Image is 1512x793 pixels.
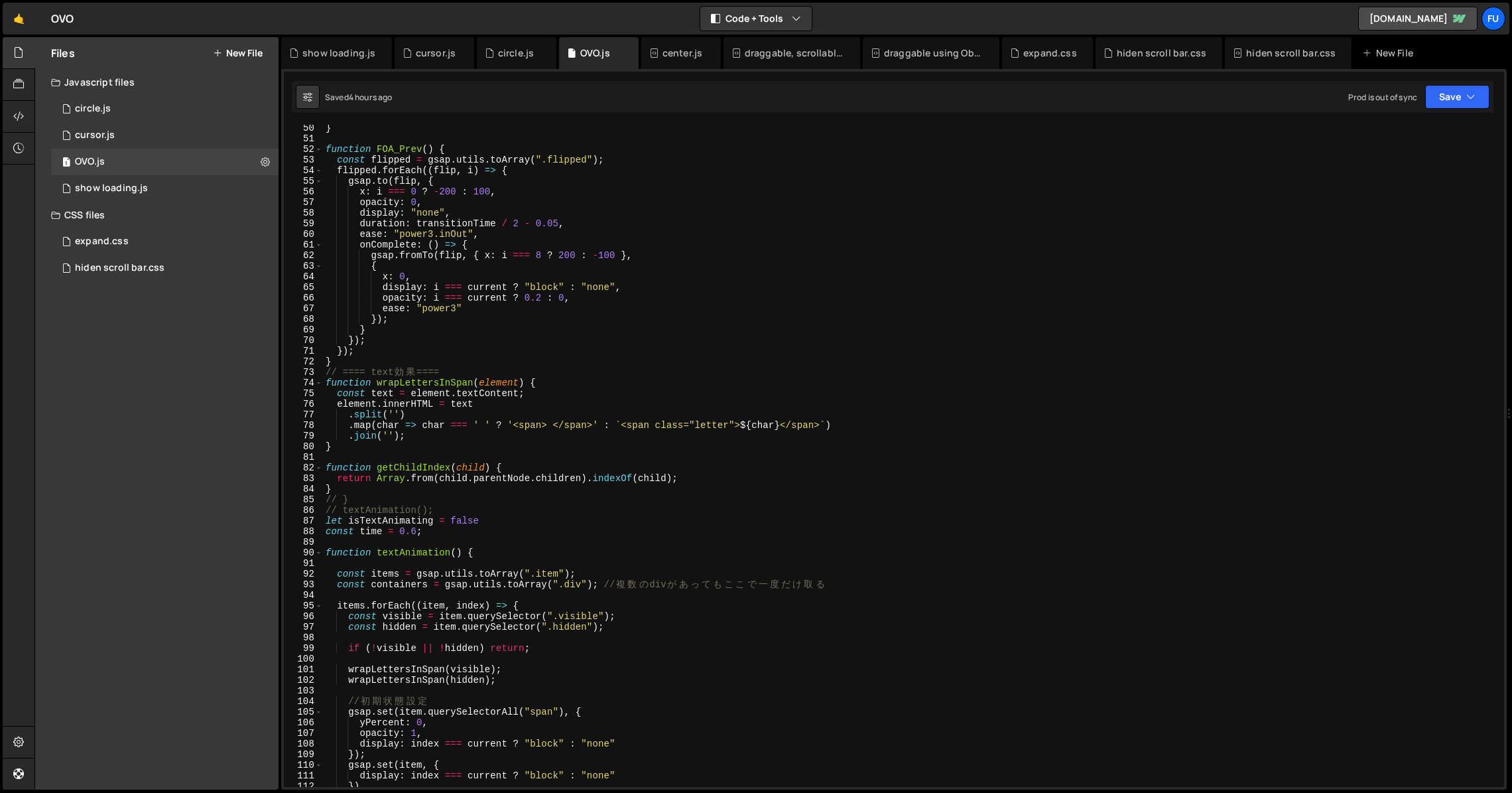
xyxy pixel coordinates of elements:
div: 50 [284,123,323,133]
a: Fu [1481,7,1505,31]
div: 71 [284,346,323,356]
div: 54 [284,165,323,176]
div: 61 [284,240,323,250]
button: Save [1425,85,1489,109]
div: 112 [284,781,323,792]
div: 17267/48011.js [51,175,283,202]
div: show loading.js [75,182,148,194]
div: 106 [284,717,323,728]
div: 59 [284,218,323,229]
div: 66 [284,293,323,303]
div: 100 [284,654,323,664]
div: 97 [284,622,323,632]
h2: Files [51,46,75,60]
div: 103 [284,685,323,696]
span: 1 [62,158,70,169]
div: Prod is out of sync [1348,92,1417,103]
div: 86 [284,505,323,516]
div: 110 [284,760,323,770]
div: 89 [284,537,323,547]
div: draggable using Observer.css [884,46,983,60]
div: expand.css [75,236,129,248]
div: 78 [284,420,323,431]
div: 60 [284,229,323,240]
div: 80 [284,441,323,452]
div: 62 [284,250,323,261]
div: 56 [284,186,323,197]
div: expand.css [51,228,283,255]
a: 🤙 [3,3,35,35]
div: 99 [284,643,323,654]
div: 92 [284,569,323,579]
div: 90 [284,547,323,558]
div: center.js [662,46,702,60]
div: OVO.js [51,149,283,175]
div: 79 [284,431,323,441]
div: OVO.js [580,46,610,60]
div: 81 [284,452,323,463]
div: 77 [284,409,323,420]
div: 63 [284,261,323,271]
div: 76 [284,399,323,409]
div: cursor.js [75,129,115,141]
div: cursor.js [416,46,456,60]
div: 94 [284,590,323,601]
div: circle.js [75,103,111,115]
div: 82 [284,463,323,473]
div: 70 [284,335,323,346]
div: 55 [284,176,323,186]
div: 107 [284,728,323,739]
div: 4 hours ago [349,92,393,103]
div: 83 [284,473,323,484]
div: 104 [284,696,323,707]
div: 53 [284,155,323,165]
div: 85 [284,494,323,505]
div: show loading.js [302,46,375,60]
div: expand.css [1023,46,1077,60]
div: hiden scroll bar.css [75,262,164,274]
div: 98 [284,632,323,643]
div: OVO.js [75,156,105,168]
div: 69 [284,324,323,335]
div: 51 [284,133,323,144]
div: 72 [284,356,323,367]
div: 84 [284,484,323,494]
div: 74 [284,378,323,388]
div: hiden scroll bar.css [1246,46,1336,60]
button: Code + Tools [700,7,812,31]
div: Saved [325,92,393,103]
div: 17267/47816.css [51,255,283,281]
div: 91 [284,558,323,569]
div: 52 [284,144,323,155]
div: 87 [284,516,323,526]
div: OVO [51,11,74,27]
div: 96 [284,611,323,622]
div: 105 [284,707,323,717]
div: 64 [284,271,323,282]
div: 67 [284,303,323,314]
div: 57 [284,197,323,208]
div: CSS files [35,202,279,228]
button: New File [213,48,263,58]
div: 88 [284,526,323,537]
div: 101 [284,664,323,675]
div: 58 [284,208,323,218]
a: [DOMAIN_NAME] [1358,7,1478,31]
div: 65 [284,282,323,293]
div: hiden scroll bar.css [1117,46,1206,60]
div: circle.js [51,96,283,122]
div: 102 [284,675,323,685]
div: 75 [284,388,323,399]
div: 68 [284,314,323,324]
div: draggable, scrollable.js [745,46,844,60]
div: 73 [284,367,323,378]
div: 108 [284,739,323,749]
div: 111 [284,770,323,781]
div: 109 [284,749,323,760]
div: circle.js [498,46,534,60]
div: 93 [284,579,323,590]
div: 17267/48012.js [51,122,283,149]
div: New File [1362,46,1418,60]
div: Javascript files [35,69,279,96]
